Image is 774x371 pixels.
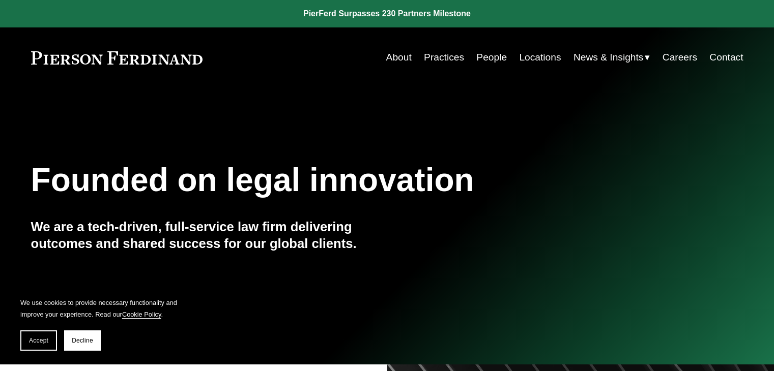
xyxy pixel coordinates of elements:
a: Contact [709,48,743,67]
section: Cookie banner [10,287,193,361]
h1: Founded on legal innovation [31,162,625,199]
span: News & Insights [574,49,644,67]
a: Cookie Policy [122,311,161,318]
a: Practices [424,48,464,67]
button: Accept [20,330,57,351]
a: About [386,48,412,67]
p: We use cookies to provide necessary functionality and improve your experience. Read our . [20,297,183,320]
button: Decline [64,330,101,351]
span: Accept [29,337,48,344]
a: People [476,48,507,67]
a: folder dropdown [574,48,650,67]
a: Careers [663,48,697,67]
a: Locations [519,48,561,67]
span: Decline [72,337,93,344]
h4: We are a tech-driven, full-service law firm delivering outcomes and shared success for our global... [31,219,387,252]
